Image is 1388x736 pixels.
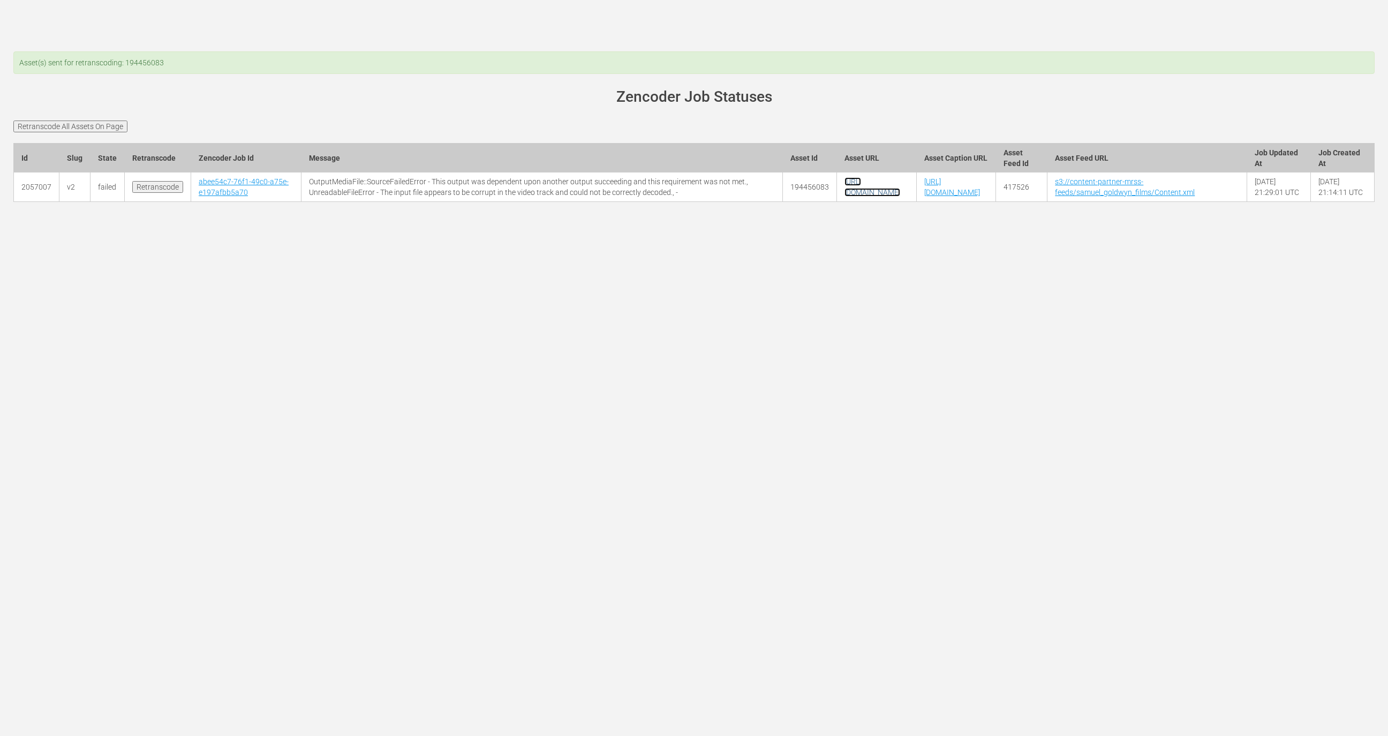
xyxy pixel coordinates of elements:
[59,143,90,172] th: Slug
[782,143,836,172] th: Asset Id
[13,121,127,132] input: Retranscode All Assets On Page
[301,172,782,202] td: OutputMediaFile::SourceFailedError - This output was dependent upon another output succeeding and...
[1311,172,1375,202] td: [DATE] 21:14:11 UTC
[1247,172,1311,202] td: [DATE] 21:29:01 UTC
[301,143,782,172] th: Message
[996,143,1047,172] th: Asset Feed Id
[191,143,301,172] th: Zencoder Job Id
[782,172,836,202] td: 194456083
[28,89,1360,106] h1: Zencoder Job Statuses
[1055,177,1195,197] a: s3://content-partner-mrss-feeds/samuel_goldwyn_films/Content.xml
[1311,143,1375,172] th: Job Created At
[132,181,183,193] input: Retranscode
[916,143,996,172] th: Asset Caption URL
[1047,143,1247,172] th: Asset Feed URL
[90,143,125,172] th: State
[13,51,1375,74] div: Asset(s) sent for retranscoding: 194456083
[59,172,90,202] td: v2
[125,143,191,172] th: Retranscode
[996,172,1047,202] td: 417526
[14,143,59,172] th: Id
[844,177,900,197] a: [URL][DOMAIN_NAME]
[90,172,125,202] td: failed
[924,177,980,197] a: [URL][DOMAIN_NAME]
[14,172,59,202] td: 2057007
[199,177,289,197] a: abee54c7-76f1-49c0-a75e-e197afbb5a70
[836,143,916,172] th: Asset URL
[1247,143,1311,172] th: Job Updated At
